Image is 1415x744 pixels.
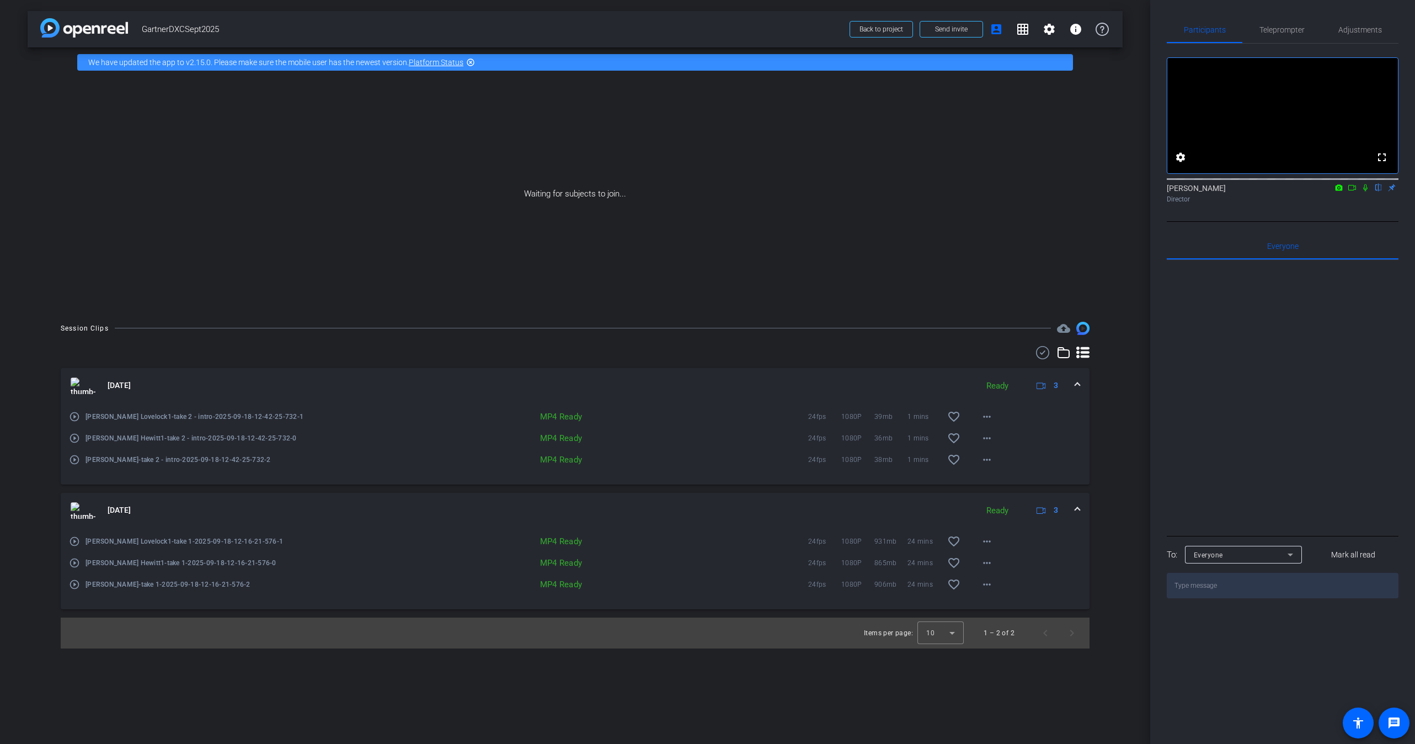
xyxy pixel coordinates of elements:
mat-expansion-panel-header: thumb-nail[DATE]Ready3 [61,368,1090,403]
span: GartnerDXCSept2025 [142,18,843,40]
span: 1 mins [907,433,941,444]
span: 24 mins [907,536,941,547]
mat-icon: flip [1372,182,1385,192]
span: 39mb [874,411,907,422]
span: Send invite [935,25,968,34]
mat-icon: play_circle_outline [69,536,80,547]
span: Everyone [1194,551,1223,559]
div: Items per page: [864,628,913,639]
span: [DATE] [108,380,131,391]
mat-icon: account_box [990,23,1003,36]
div: Session Clips [61,323,109,334]
mat-icon: play_circle_outline [69,411,80,422]
span: Mark all read [1331,549,1375,561]
mat-icon: more_horiz [980,453,994,466]
button: Send invite [920,21,983,38]
img: thumb-nail [71,378,95,394]
mat-icon: favorite_border [947,410,960,423]
span: Back to project [859,25,903,33]
span: [PERSON_NAME] Hewitt1-take 1-2025-09-18-12-16-21-576-0 [86,557,332,568]
span: 1080P [841,579,874,590]
span: 1 mins [907,411,941,422]
mat-icon: fullscreen [1375,151,1389,164]
div: thumb-nail[DATE]Ready3 [61,528,1090,609]
img: app-logo [40,18,128,38]
mat-icon: play_circle_outline [69,557,80,568]
span: [PERSON_NAME] Lovelock1-take 1-2025-09-18-12-16-21-576-1 [86,536,332,547]
mat-icon: more_horiz [980,432,994,445]
mat-icon: cloud_upload [1057,322,1070,335]
span: 1080P [841,433,874,444]
span: Destinations for your clips [1057,322,1070,335]
button: Next page [1059,620,1085,646]
img: Session clips [1076,322,1090,335]
span: 906mb [874,579,907,590]
span: Everyone [1267,242,1299,250]
div: MP4 Ready [469,536,588,547]
span: 1080P [841,411,874,422]
span: [PERSON_NAME]-take 2 - intro-2025-09-18-12-42-25-732-2 [86,454,332,465]
span: [PERSON_NAME]-take 1-2025-09-18-12-16-21-576-2 [86,579,332,590]
span: 24fps [808,579,841,590]
mat-icon: favorite_border [947,432,960,445]
mat-icon: info [1069,23,1082,36]
div: MP4 Ready [469,454,588,465]
span: Teleprompter [1259,26,1305,34]
span: 24 mins [907,557,941,568]
mat-icon: message [1387,716,1401,730]
mat-icon: highlight_off [466,58,475,67]
div: Waiting for subjects to join... [28,77,1123,311]
mat-icon: more_horiz [980,556,994,570]
mat-icon: favorite_border [947,556,960,570]
mat-icon: grid_on [1016,23,1029,36]
a: Platform Status [409,58,463,67]
span: 865mb [874,557,907,568]
mat-icon: play_circle_outline [69,433,80,444]
div: MP4 Ready [469,557,588,568]
span: 931mb [874,536,907,547]
div: Director [1167,194,1398,204]
span: 1080P [841,536,874,547]
div: Ready [981,504,1014,517]
span: 3 [1054,504,1058,516]
mat-icon: play_circle_outline [69,579,80,590]
span: [PERSON_NAME] Lovelock1-take 2 - intro-2025-09-18-12-42-25-732-1 [86,411,332,422]
mat-expansion-panel-header: thumb-nail[DATE]Ready3 [61,493,1090,528]
span: 24fps [808,411,841,422]
span: [PERSON_NAME] Hewitt1-take 2 - intro-2025-09-18-12-42-25-732-0 [86,433,332,444]
div: MP4 Ready [469,579,588,590]
img: thumb-nail [71,502,95,519]
span: 38mb [874,454,907,465]
mat-icon: play_circle_outline [69,454,80,465]
span: 24fps [808,536,841,547]
div: MP4 Ready [469,411,588,422]
mat-icon: settings [1174,151,1187,164]
span: 36mb [874,433,907,444]
mat-icon: settings [1043,23,1056,36]
span: 1080P [841,454,874,465]
span: 24fps [808,433,841,444]
button: Mark all read [1309,545,1399,565]
mat-icon: more_horiz [980,535,994,548]
div: thumb-nail[DATE]Ready3 [61,403,1090,485]
mat-icon: favorite_border [947,578,960,591]
div: [PERSON_NAME] [1167,183,1398,204]
span: 1 mins [907,454,941,465]
span: 24 mins [907,579,941,590]
span: Adjustments [1338,26,1382,34]
button: Back to project [850,21,913,38]
mat-icon: favorite_border [947,535,960,548]
mat-icon: more_horiz [980,578,994,591]
div: Ready [981,380,1014,392]
div: 1 – 2 of 2 [984,628,1014,639]
mat-icon: more_horiz [980,410,994,423]
div: MP4 Ready [469,433,588,444]
div: We have updated the app to v2.15.0. Please make sure the mobile user has the newest version. [77,54,1073,71]
span: [DATE] [108,504,131,516]
mat-icon: favorite_border [947,453,960,466]
span: 1080P [841,557,874,568]
span: Participants [1184,26,1226,34]
span: 3 [1054,380,1058,391]
mat-icon: accessibility [1352,716,1365,730]
div: To: [1167,549,1177,561]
